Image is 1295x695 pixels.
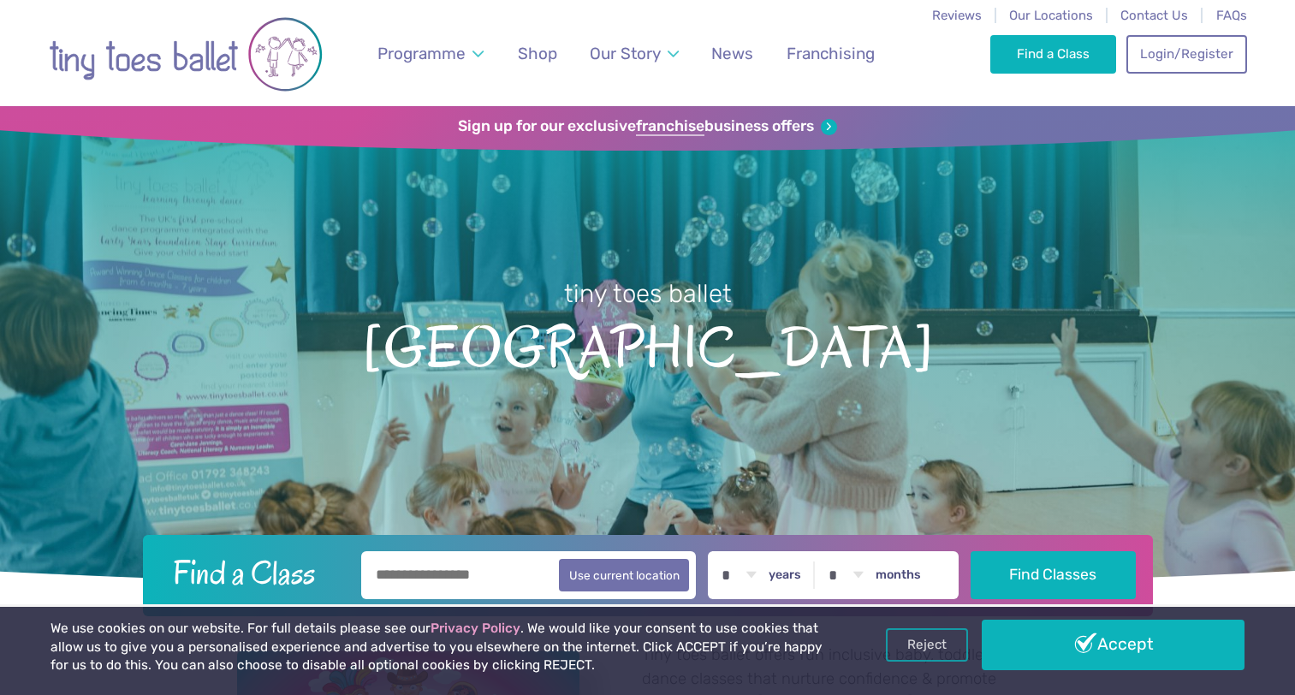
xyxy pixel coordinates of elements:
a: Programme [369,33,491,74]
a: Franchising [778,33,882,74]
a: Contact Us [1120,8,1188,23]
span: News [711,44,753,63]
a: Our Locations [1009,8,1093,23]
span: [GEOGRAPHIC_DATA] [30,311,1265,380]
a: Sign up for our exclusivefranchisebusiness offers [458,117,837,136]
a: Shop [509,33,565,74]
button: Find Classes [971,551,1136,599]
img: tiny toes ballet [49,11,323,98]
a: Find a Class [990,35,1116,73]
p: We use cookies on our website. For full details please see our . We would like your consent to us... [50,620,826,675]
a: Privacy Policy [431,621,520,636]
a: FAQs [1216,8,1247,23]
a: Accept [982,620,1244,669]
a: Login/Register [1126,35,1246,73]
a: Reject [886,628,968,661]
a: Reviews [932,8,982,23]
a: Our Story [581,33,686,74]
small: tiny toes ballet [564,279,732,308]
h2: Find a Class [159,551,349,594]
strong: franchise [636,117,704,136]
button: Use current location [559,559,690,591]
span: Programme [377,44,466,63]
span: Franchising [787,44,875,63]
label: years [769,567,801,583]
a: News [704,33,762,74]
label: months [876,567,921,583]
span: Our Story [590,44,661,63]
span: Shop [518,44,557,63]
